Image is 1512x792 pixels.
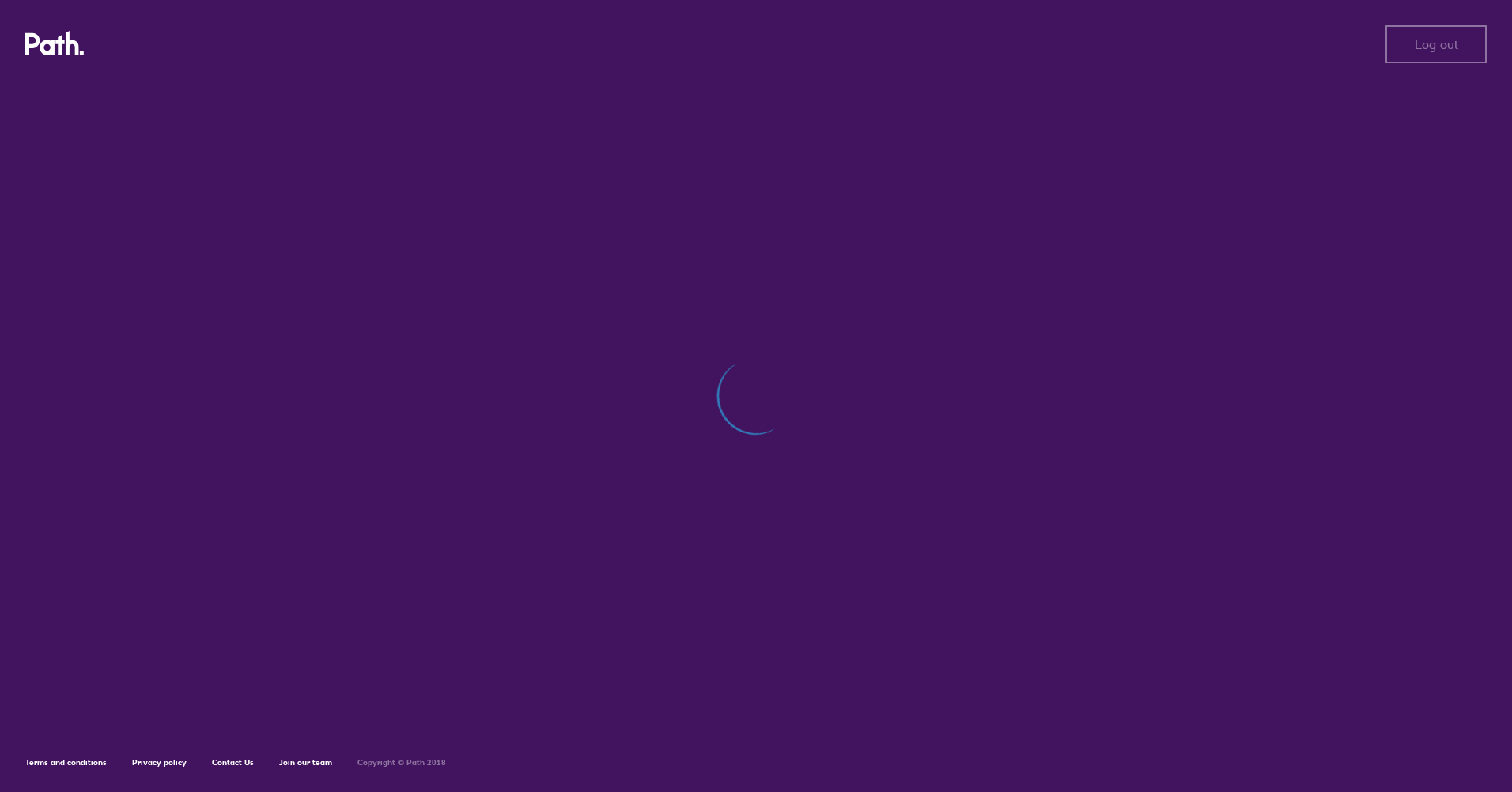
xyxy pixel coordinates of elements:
a: Join our team [279,757,332,767]
button: Log out [1385,25,1487,63]
a: Terms and conditions [25,757,107,767]
h6: Copyright © Path 2018 [357,758,446,767]
a: Privacy policy [132,757,187,767]
span: Log out [1415,37,1458,51]
a: Contact Us [212,757,254,767]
